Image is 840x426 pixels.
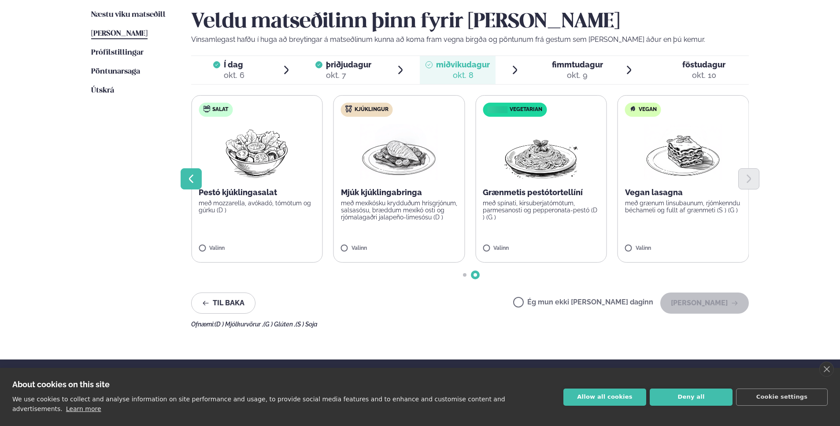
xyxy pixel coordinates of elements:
img: salad.svg [203,105,210,112]
a: Næstu viku matseðill [91,10,166,20]
a: Learn more [66,405,101,412]
span: Vegan [639,106,657,113]
a: close [819,362,834,377]
span: miðvikudagur [436,60,490,69]
img: Salad.png [218,124,296,180]
span: þriðjudagur [326,60,371,69]
span: (D ) Mjólkurvörur , [215,321,263,328]
p: Pestó kjúklingasalat [199,187,315,198]
button: [PERSON_NAME] [660,293,749,314]
span: Prófílstillingar [91,49,144,56]
img: Chicken-breast.png [360,124,438,180]
span: Go to slide 1 [463,273,466,277]
div: okt. 6 [224,70,244,81]
img: icon [485,106,509,114]
h2: Veldu matseðilinn þinn fyrir [PERSON_NAME] [191,10,749,34]
span: Pöntunarsaga [91,68,140,75]
a: Pöntunarsaga [91,67,140,77]
button: Til baka [191,293,255,314]
span: [PERSON_NAME] [91,30,148,37]
span: Salat [212,106,228,113]
a: Útskrá [91,85,114,96]
div: okt. 8 [436,70,490,81]
span: Kjúklingur [355,106,389,113]
span: föstudagur [682,60,725,69]
span: Útskrá [91,87,114,94]
button: Deny all [650,389,733,406]
span: Næstu viku matseðill [91,11,166,19]
button: Previous slide [181,168,202,189]
a: Prófílstillingar [91,48,144,58]
a: [PERSON_NAME] [91,29,148,39]
p: Vinsamlegast hafðu í huga að breytingar á matseðlinum kunna að koma fram vegna birgða og pöntunum... [191,34,749,45]
p: Vegan lasagna [625,187,742,198]
img: Lasagna.png [644,124,722,180]
strong: About cookies on this site [12,380,110,389]
p: með mexíkósku krydduðum hrísgrjónum, salsasósu, bræddum mexíkó osti og rjómalagaðri jalapeño-lime... [341,200,458,221]
p: Mjúk kjúklingabringa [341,187,458,198]
div: okt. 9 [552,70,603,81]
img: Vegan.svg [629,105,636,112]
button: Allow all cookies [563,389,646,406]
button: Next slide [738,168,759,189]
img: Spagetti.png [502,124,580,180]
span: (S ) Soja [296,321,318,328]
span: Go to slide 2 [474,273,477,277]
span: Vegetarian [510,106,542,113]
button: Cookie settings [736,389,828,406]
span: fimmtudagur [552,60,603,69]
div: okt. 10 [682,70,725,81]
p: með grænum linsubaunum, rjómkenndu béchameli og fullt af grænmeti (S ) (G ) [625,200,742,214]
div: Ofnæmi: [191,321,749,328]
span: Í dag [224,59,244,70]
img: chicken.svg [345,105,352,112]
span: (G ) Glúten , [263,321,296,328]
p: Grænmetis pestótortellíní [483,187,599,198]
p: We use cookies to collect and analyse information on site performance and usage, to provide socia... [12,396,505,412]
p: með mozzarella, avókadó, tómötum og gúrku (D ) [199,200,315,214]
p: með spínati, kirsuberjatómötum, parmesanosti og pepperonata-pestó (D ) (G ) [483,200,599,221]
div: okt. 7 [326,70,371,81]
